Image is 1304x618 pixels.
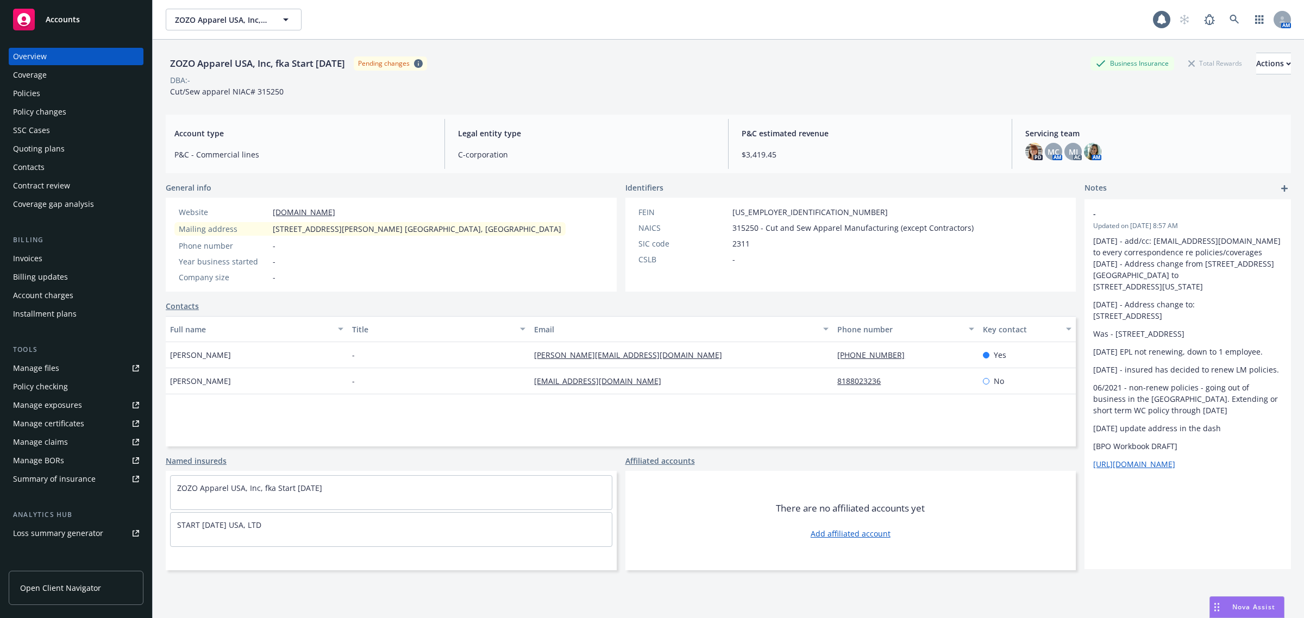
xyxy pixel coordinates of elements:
a: Manage claims [9,433,143,451]
a: Accounts [9,4,143,35]
div: Total Rewards [1183,56,1247,70]
a: ZOZO Apparel USA, Inc, fka Start [DATE] [177,483,322,493]
span: - [1093,208,1254,219]
span: C-corporation [458,149,715,160]
span: Legal entity type [458,128,715,139]
span: Cut/Sew apparel NIAC# 315250 [170,86,284,97]
div: Website [179,206,268,218]
span: 315250 - Cut and Sew Apparel Manufacturing (except Contractors) [732,222,974,234]
div: Title [352,324,513,335]
div: Phone number [837,324,962,335]
span: - [732,254,735,265]
div: CSLB [638,254,728,265]
span: [US_EMPLOYER_IDENTIFICATION_NUMBER] [732,206,888,218]
div: Summary of insurance [13,470,96,488]
a: Manage exposures [9,396,143,414]
a: Manage BORs [9,452,143,469]
div: Tools [9,344,143,355]
a: Installment plans [9,305,143,323]
span: [STREET_ADDRESS][PERSON_NAME] [GEOGRAPHIC_DATA], [GEOGRAPHIC_DATA] [273,223,561,235]
div: Manage files [13,360,59,377]
span: P&C - Commercial lines [174,149,431,160]
a: Coverage gap analysis [9,196,143,213]
a: Policy checking [9,378,143,395]
div: Manage certificates [13,415,84,432]
p: 06/2021 - non-renew policies - going out of business in the [GEOGRAPHIC_DATA]. Extending or short... [1093,382,1282,416]
a: [URL][DOMAIN_NAME] [1093,459,1175,469]
span: MJ [1069,146,1078,157]
span: Notes [1084,182,1107,195]
div: Invoices [13,250,42,267]
span: 2311 [732,238,750,249]
a: 8188023236 [837,376,889,386]
div: Installment plans [13,305,77,323]
a: Contract review [9,177,143,194]
div: Contacts [13,159,45,176]
span: Nova Assist [1232,602,1275,611]
a: Loss summary generator [9,525,143,542]
button: ZOZO Apparel USA, Inc, fka Start [DATE] [166,9,302,30]
button: Title [348,316,530,342]
p: [DATE] update address in the dash [1093,422,1282,434]
a: Invoices [9,250,143,267]
div: DBA: - [170,74,190,86]
a: [PERSON_NAME][EMAIL_ADDRESS][DOMAIN_NAME] [534,350,731,360]
div: Loss summary generator [13,525,103,542]
div: Billing [9,235,143,245]
div: Drag to move [1210,597,1224,617]
div: Policies [13,85,40,102]
span: P&C estimated revenue [742,128,999,139]
div: Coverage [13,66,47,84]
div: Analytics hub [9,509,143,520]
div: Pending changes [358,59,410,68]
a: Contacts [166,300,199,312]
img: photo [1084,143,1101,160]
div: Manage exposures [13,396,82,414]
a: Summary of insurance [9,470,143,488]
div: Policy changes [13,103,66,121]
div: SSC Cases [13,122,50,139]
a: SSC Cases [9,122,143,139]
span: Open Client Navigator [20,582,101,594]
div: Year business started [179,256,268,267]
div: Email [534,324,817,335]
span: MC [1048,146,1059,157]
a: [DOMAIN_NAME] [273,207,335,217]
a: START [DATE] USA, LTD [177,520,261,530]
a: Policies [9,85,143,102]
span: No [994,375,1004,387]
div: FEIN [638,206,728,218]
div: Company size [179,272,268,283]
div: Full name [170,324,331,335]
span: Identifiers [625,182,663,193]
div: Business Insurance [1090,56,1174,70]
span: - [273,272,275,283]
span: $3,419.45 [742,149,999,160]
div: SIC code [638,238,728,249]
p: [BPO Workbook DRAFT] [1093,440,1282,452]
button: Nova Assist [1209,596,1284,618]
button: Actions [1256,53,1291,74]
div: Coverage gap analysis [13,196,94,213]
span: Yes [994,349,1006,361]
span: - [273,256,275,267]
a: Add affiliated account [811,528,891,539]
span: - [352,375,355,387]
span: [PERSON_NAME] [170,375,231,387]
button: Key contact [979,316,1076,342]
a: add [1278,182,1291,195]
span: Servicing team [1025,128,1282,139]
a: Coverage [9,66,143,84]
div: Manage claims [13,433,68,451]
button: Phone number [833,316,979,342]
div: Key contact [983,324,1059,335]
div: Billing updates [13,268,68,286]
a: Quoting plans [9,140,143,157]
button: Full name [166,316,348,342]
a: Search [1224,9,1245,30]
div: Account charges [13,287,73,304]
span: [PERSON_NAME] [170,349,231,361]
div: NAICS [638,222,728,234]
div: Phone number [179,240,268,251]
